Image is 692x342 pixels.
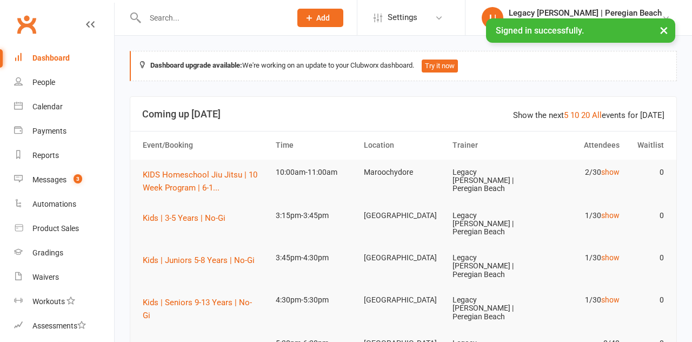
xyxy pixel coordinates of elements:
span: Signed in successfully. [496,25,584,36]
span: Kids | Seniors 9-13 Years | No-Gi [143,298,252,320]
td: 3:45pm-4:30pm [271,245,360,271]
td: [GEOGRAPHIC_DATA] [359,245,448,271]
span: Kids | Juniors 5-8 Years | No-Gi [143,255,255,265]
td: [GEOGRAPHIC_DATA] [359,287,448,313]
td: [GEOGRAPHIC_DATA] [359,203,448,228]
div: Automations [32,200,76,208]
button: Kids | Seniors 9-13 Years | No-Gi [143,296,266,322]
div: Gradings [32,248,63,257]
td: 3:15pm-3:45pm [271,203,360,228]
button: Try it now [422,60,458,73]
td: 0 [624,160,669,185]
a: Workouts [14,290,114,314]
a: 5 [564,110,568,120]
a: Messages 3 [14,168,114,192]
div: Assessments [32,321,86,330]
a: People [14,70,114,95]
td: 0 [624,203,669,228]
div: Messages [32,175,66,184]
div: Payments [32,127,66,135]
h3: Coming up [DATE] [142,109,664,120]
span: Add [316,14,330,22]
span: 3 [74,174,82,183]
div: Product Sales [32,224,79,233]
a: Payments [14,119,114,143]
td: Legacy [PERSON_NAME] | Peregian Beach [448,160,536,202]
a: Calendar [14,95,114,119]
div: Reports [32,151,59,160]
div: Legacy [PERSON_NAME] [509,18,662,28]
td: 10:00am-11:00am [271,160,360,185]
td: 1/30 [536,287,624,313]
a: 20 [581,110,590,120]
a: show [601,168,620,176]
th: Attendees [536,131,624,159]
button: Kids | 3-5 Years | No-Gi [143,212,233,225]
div: Calendar [32,102,63,111]
span: Kids | 3-5 Years | No-Gi [143,213,225,223]
button: Kids | Juniors 5-8 Years | No-Gi [143,254,262,267]
th: Waitlist [624,131,669,159]
div: Show the next events for [DATE] [513,109,664,122]
a: Clubworx [13,11,40,38]
th: Location [359,131,448,159]
th: Time [271,131,360,159]
a: show [601,295,620,304]
a: Waivers [14,265,114,290]
td: Legacy [PERSON_NAME] | Peregian Beach [448,287,536,330]
button: KIDS Homeschool Jiu Jitsu | 10 Week Program | 6-1... [143,168,266,194]
td: 0 [624,245,669,271]
td: 0 [624,287,669,313]
div: Waivers [32,273,59,281]
td: Maroochydore [359,160,448,185]
td: 1/30 [536,203,624,228]
th: Event/Booking [138,131,271,159]
span: Settings [388,5,417,30]
a: Assessments [14,314,114,338]
button: × [654,18,674,42]
td: 2/30 [536,160,624,185]
div: L| [482,7,503,29]
div: People [32,78,55,87]
button: Add [297,9,343,27]
td: Legacy [PERSON_NAME] | Peregian Beach [448,203,536,245]
div: Workouts [32,297,65,306]
a: Dashboard [14,46,114,70]
input: Search... [142,10,283,25]
div: Dashboard [32,54,70,62]
div: We're working on an update to your Clubworx dashboard. [130,51,677,81]
td: 1/30 [536,245,624,271]
a: Automations [14,192,114,216]
a: show [601,253,620,262]
a: show [601,211,620,220]
a: All [592,110,602,120]
a: 10 [570,110,579,120]
td: Legacy [PERSON_NAME] | Peregian Beach [448,245,536,287]
div: Legacy [PERSON_NAME] | Peregian Beach [509,8,662,18]
span: KIDS Homeschool Jiu Jitsu | 10 Week Program | 6-1... [143,170,257,193]
td: 4:30pm-5:30pm [271,287,360,313]
a: Product Sales [14,216,114,241]
strong: Dashboard upgrade available: [150,61,242,69]
th: Trainer [448,131,536,159]
a: Gradings [14,241,114,265]
a: Reports [14,143,114,168]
